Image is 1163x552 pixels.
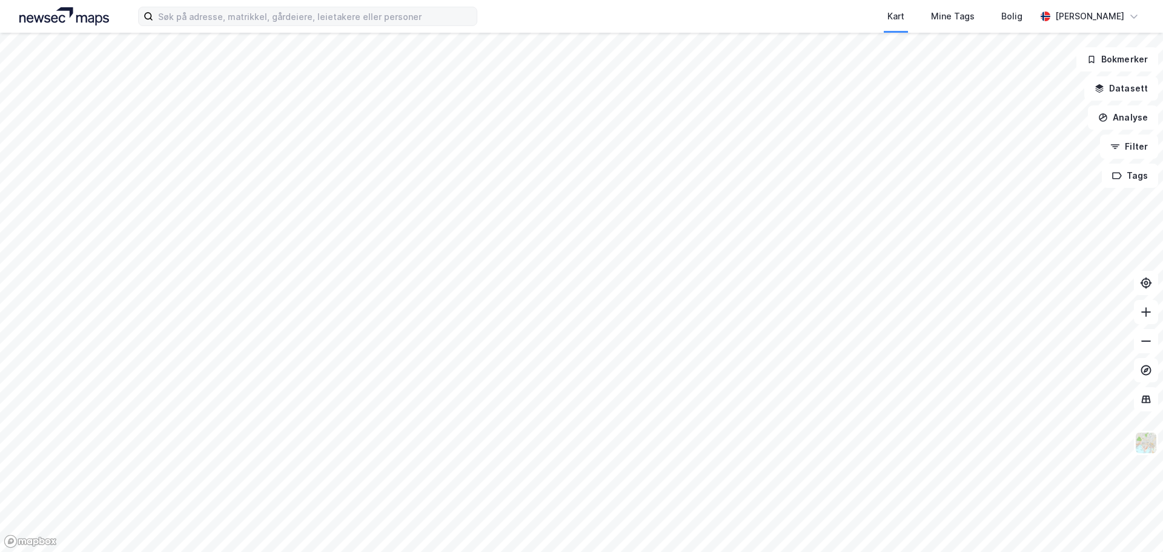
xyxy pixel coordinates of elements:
[1055,9,1124,24] div: [PERSON_NAME]
[1001,9,1022,24] div: Bolig
[153,7,477,25] input: Søk på adresse, matrikkel, gårdeiere, leietakere eller personer
[1102,494,1163,552] iframe: Chat Widget
[887,9,904,24] div: Kart
[931,9,975,24] div: Mine Tags
[19,7,109,25] img: logo.a4113a55bc3d86da70a041830d287a7e.svg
